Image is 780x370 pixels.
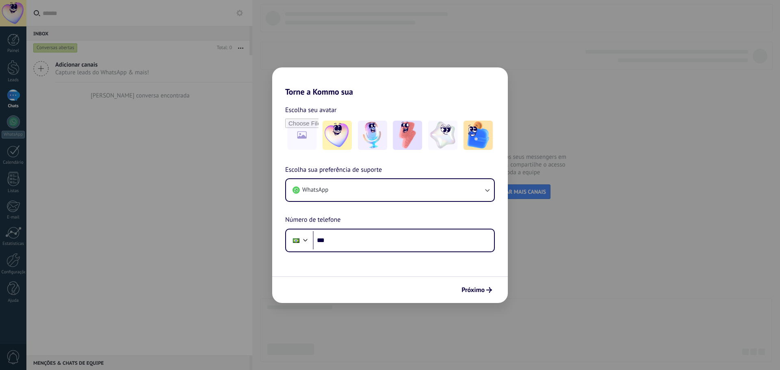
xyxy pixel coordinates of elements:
button: WhatsApp [286,179,494,201]
img: -3.jpeg [393,121,422,150]
img: -1.jpeg [323,121,352,150]
img: -2.jpeg [358,121,387,150]
span: Número de telefone [285,215,340,225]
h2: Torne a Kommo sua [272,67,508,97]
div: Brazil: + 55 [288,232,304,249]
span: Escolha seu avatar [285,105,337,115]
span: Escolha sua preferência de suporte [285,165,382,175]
button: Próximo [458,283,496,297]
img: -5.jpeg [464,121,493,150]
span: Próximo [461,287,485,293]
span: WhatsApp [302,186,328,194]
img: -4.jpeg [428,121,457,150]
